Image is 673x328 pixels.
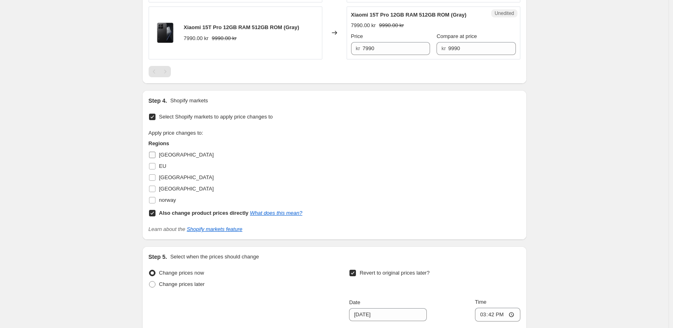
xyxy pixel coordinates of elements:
div: 7990.00 kr [351,21,376,30]
h3: Regions [149,140,302,148]
span: Change prices now [159,270,204,276]
i: Learn about the [149,226,243,232]
span: Apply price changes to: [149,130,203,136]
span: Unedited [494,10,514,17]
strike: 9990.00 kr [379,21,404,30]
input: 9/29/2025 [349,308,427,321]
span: Revert to original prices later? [360,270,430,276]
span: Price [351,33,363,39]
span: [GEOGRAPHIC_DATA] [159,152,214,158]
h2: Step 4. [149,97,167,105]
span: kr [441,45,446,51]
span: Time [475,299,486,305]
p: Shopify markets [170,97,208,105]
span: Date [349,299,360,305]
p: Select when the prices should change [170,253,259,261]
span: norway [159,197,176,203]
span: Compare at price [437,33,477,39]
nav: Pagination [149,66,171,77]
span: [GEOGRAPHIC_DATA] [159,174,214,180]
span: Change prices later [159,281,205,287]
span: Xiaomi 15T Pro 12GB RAM 512GB ROM (Gray) [351,12,466,18]
strike: 9990.00 kr [212,34,236,42]
span: [GEOGRAPHIC_DATA] [159,186,214,192]
img: 10_612864d3-9f82-4051-9b59-cc8e15abc425_80x.png [153,21,177,45]
b: Also change product prices directly [159,210,249,216]
span: EU [159,163,166,169]
a: What does this mean? [250,210,302,216]
span: Xiaomi 15T Pro 12GB RAM 512GB ROM (Gray) [184,24,299,30]
div: 7990.00 kr [184,34,209,42]
span: kr [356,45,360,51]
a: Shopify markets feature [187,226,242,232]
span: Select Shopify markets to apply price changes to [159,114,273,120]
h2: Step 5. [149,253,167,261]
input: 12:00 [475,308,520,322]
